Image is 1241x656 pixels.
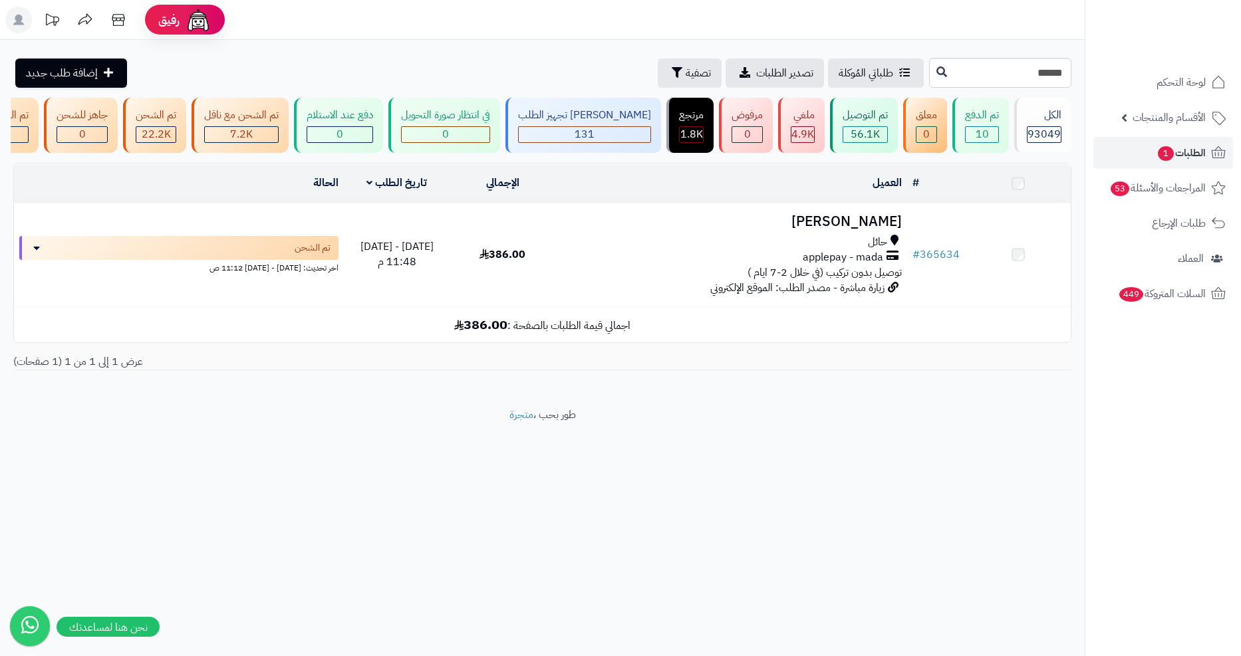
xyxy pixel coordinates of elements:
[658,58,722,88] button: تصفية
[828,58,924,88] a: طلباتي المُوكلة
[1118,284,1206,303] span: السلات المتروكة
[716,98,775,153] a: مرفوض 0
[748,265,902,280] span: توصيل بدون تركيب (في خلال 2-7 ايام )
[726,58,824,88] a: تصدير الطلبات
[664,98,716,153] a: مرتجع 1.8K
[401,108,490,123] div: في انتظار صورة التحويل
[295,241,331,255] span: تم الشحن
[843,108,888,123] div: تم التوصيل
[1027,108,1061,123] div: الكل
[19,260,339,274] div: اخر تحديث: [DATE] - [DATE] 11:12 ص
[120,98,189,153] a: تم الشحن 22.2K
[386,98,503,153] a: في انتظار صورة التحويل 0
[1178,249,1204,268] span: العملاء
[732,127,762,142] div: 0
[503,98,664,153] a: [PERSON_NAME] تجهيز الطلب 131
[1093,278,1233,310] a: السلات المتروكة449
[1119,287,1143,302] span: 449
[205,127,278,142] div: 7223
[1158,146,1174,161] span: 1
[360,239,434,270] span: [DATE] - [DATE] 11:48 م
[1093,207,1233,239] a: طلبات الإرجاع
[868,235,887,250] span: حائل
[454,314,507,334] b: 386.00
[230,126,253,142] span: 7.2K
[916,127,936,142] div: 0
[843,127,887,142] div: 56096
[1157,144,1206,162] span: الطلبات
[313,175,339,191] a: الحالة
[1152,214,1206,233] span: طلبات الإرجاع
[756,65,813,81] span: تصدير الطلبات
[561,214,902,229] h3: [PERSON_NAME]
[79,126,86,142] span: 0
[509,407,533,423] a: متجرة
[966,127,998,142] div: 10
[189,98,291,153] a: تم الشحن مع ناقل 7.2K
[26,65,98,81] span: إضافة طلب جديد
[950,98,1012,153] a: تم الدفع 10
[965,108,999,123] div: تم الدفع
[1093,66,1233,98] a: لوحة التحكم
[575,126,595,142] span: 131
[204,108,279,123] div: تم الشحن مع ناقل
[1028,126,1061,142] span: 93049
[791,127,814,142] div: 4926
[366,175,427,191] a: تاريخ الطلب
[732,108,763,123] div: مرفوض
[775,98,827,153] a: ملغي 4.9K
[912,247,920,263] span: #
[519,127,650,142] div: 131
[976,126,989,142] span: 10
[916,108,937,123] div: معلق
[680,126,703,142] span: 1.8K
[744,126,751,142] span: 0
[873,175,902,191] a: العميل
[518,108,651,123] div: [PERSON_NAME] تجهيز الطلب
[1111,181,1129,196] span: 53
[827,98,900,153] a: تم التوصيل 56.1K
[307,127,372,142] div: 0
[1157,73,1206,92] span: لوحة التحكم
[912,247,960,263] a: #365634
[900,98,950,153] a: معلق 0
[686,65,711,81] span: تصفية
[1109,179,1206,197] span: المراجعات والأسئلة
[791,108,815,123] div: ملغي
[41,98,120,153] a: جاهز للشحن 0
[57,108,108,123] div: جاهز للشحن
[1012,98,1074,153] a: الكل93049
[142,126,171,142] span: 22.2K
[923,126,930,142] span: 0
[442,126,449,142] span: 0
[839,65,893,81] span: طلباتي المُوكلة
[1093,172,1233,204] a: المراجعات والأسئلة53
[680,127,703,142] div: 1765
[803,250,883,265] span: applepay - mada
[35,7,69,37] a: تحديثات المنصة
[57,127,107,142] div: 0
[158,12,180,28] span: رفيق
[185,7,211,33] img: ai-face.png
[791,126,814,142] span: 4.9K
[480,247,525,263] span: 386.00
[1133,108,1206,127] span: الأقسام والمنتجات
[402,127,489,142] div: 0
[912,175,919,191] a: #
[3,354,543,370] div: عرض 1 إلى 1 من 1 (1 صفحات)
[15,58,127,88] a: إضافة طلب جديد
[14,307,1071,342] td: اجمالي قيمة الطلبات بالصفحة :
[136,108,176,123] div: تم الشحن
[1093,243,1233,274] a: العملاء
[136,127,176,142] div: 22185
[679,108,704,123] div: مرتجع
[1093,137,1233,169] a: الطلبات1
[291,98,386,153] a: دفع عند الاستلام 0
[307,108,373,123] div: دفع عند الاستلام
[486,175,519,191] a: الإجمالي
[710,280,885,296] span: زيارة مباشرة - مصدر الطلب: الموقع الإلكتروني
[851,126,880,142] span: 56.1K
[337,126,343,142] span: 0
